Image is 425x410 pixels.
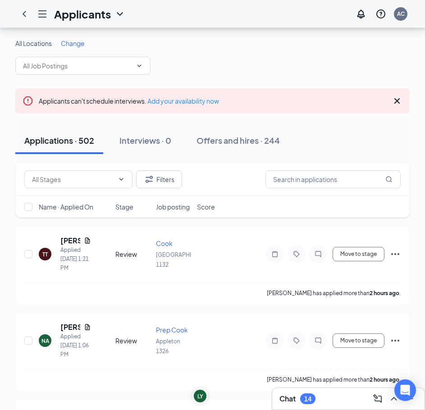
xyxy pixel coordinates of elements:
button: ComposeMessage [370,392,385,406]
svg: Document [84,237,91,244]
h5: [PERSON_NAME] [60,236,80,246]
input: Search in applications [265,170,401,188]
svg: ChatInactive [313,251,324,258]
svg: ChatInactive [313,337,324,344]
span: Appleton 1326 [156,338,180,355]
span: Name · Applied On [39,202,93,211]
span: Stage [115,202,133,211]
svg: Note [270,251,280,258]
button: Move to stage [333,333,384,348]
input: All Stages [32,174,114,184]
h1: Applicants [54,6,111,22]
div: Open Intercom Messenger [394,379,416,401]
svg: ChevronUp [388,393,399,404]
svg: Ellipses [390,335,401,346]
div: 14 [304,395,311,403]
svg: QuestionInfo [375,9,386,19]
div: Offers and hires · 244 [197,135,280,146]
svg: ChevronDown [118,176,125,183]
svg: Notifications [356,9,366,19]
div: Review [115,336,151,345]
svg: Tag [291,251,302,258]
svg: Cross [392,96,402,106]
svg: MagnifyingGlass [385,176,393,183]
span: Prep Cook [156,326,188,334]
button: Filter Filters [136,170,182,188]
svg: Note [270,337,280,344]
span: Change [61,39,85,47]
div: Applied [DATE] 1:21 PM [60,246,91,273]
b: 2 hours ago [370,290,399,296]
svg: Ellipses [390,249,401,260]
svg: Document [84,323,91,331]
svg: ChevronLeft [19,9,30,19]
span: [GEOGRAPHIC_DATA] 1132 [156,251,213,268]
div: AC [397,10,405,18]
span: Cook [156,239,173,247]
a: Add your availability now [147,97,219,105]
div: NA [41,337,49,345]
div: LY [197,392,203,400]
span: All Locations [15,39,52,47]
svg: Tag [291,337,302,344]
div: TT [42,251,48,258]
button: Move to stage [333,247,384,261]
svg: Filter [144,174,155,185]
svg: Error [23,96,33,106]
div: Interviews · 0 [119,135,171,146]
input: All Job Postings [23,61,132,71]
span: Applicants can't schedule interviews. [39,97,219,105]
div: Review [115,250,151,259]
span: Job posting [156,202,190,211]
span: Score [197,202,215,211]
div: Applied [DATE] 1:06 PM [60,332,91,359]
h5: [PERSON_NAME] [60,322,80,332]
svg: ChevronDown [136,62,143,69]
div: Applications · 502 [24,135,94,146]
b: 2 hours ago [370,376,399,383]
p: [PERSON_NAME] has applied more than . [267,376,401,383]
svg: Hamburger [37,9,48,19]
svg: ChevronDown [114,9,125,19]
h3: Chat [279,394,296,404]
p: [PERSON_NAME] has applied more than . [267,289,401,297]
button: ChevronUp [387,392,401,406]
svg: ComposeMessage [372,393,383,404]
